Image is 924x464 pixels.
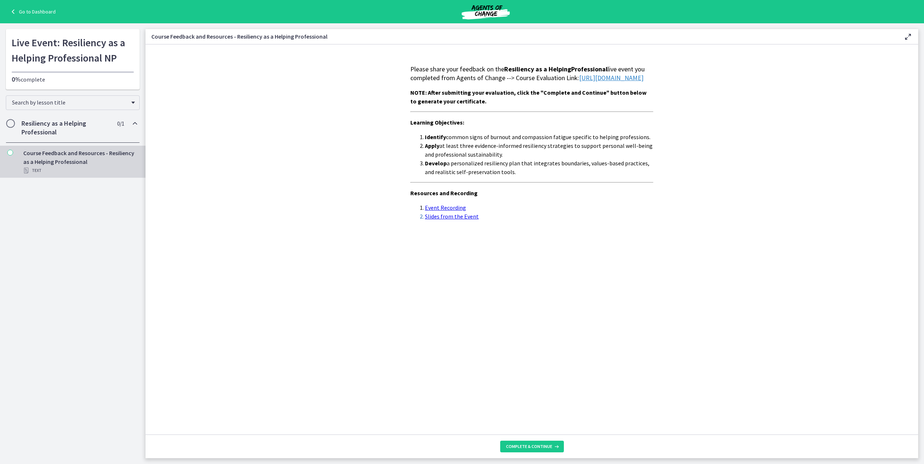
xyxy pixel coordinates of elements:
a: Event Recording [425,204,466,211]
strong: Develop [425,160,447,167]
span: Resources and Recording [410,189,478,197]
li: a personalized resiliency plan that integrates boundaries, values-based practices, and realistic ... [425,159,653,176]
div: Text [23,166,137,175]
span: Learning Objectives: [410,119,464,126]
h1: Live Event: Resiliency as a Helping Professional NP [12,35,134,66]
div: Search by lesson title [6,95,140,110]
span: Search by lesson title [12,99,128,106]
a: Slides from the Event [425,213,479,220]
p: complete [12,75,134,84]
strong: Professional [571,65,608,73]
strong: Apply [425,142,439,149]
a: [URL][DOMAIN_NAME] [579,74,644,82]
span: 0 / 1 [117,119,124,128]
h3: Course Feedback and Resources - Resiliency as a Helping Professional [151,32,892,41]
span: Please share your feedback on the live event you completed from Agents of Change --> Course Evalu... [410,65,645,82]
button: Complete & continue [500,441,564,452]
li: common signs of burnout and compassion fatigue specific to helping professions. [425,133,653,141]
li: at least three evidence-informed resiliency strategies to support personal well-being and profess... [425,141,653,159]
span: 0% [12,75,21,83]
strong: Identify [425,133,446,141]
strong: Resiliency as a Helping [504,65,571,73]
span: NOTE: After submitting your evaluation, click the "Complete and Continue" button below to generat... [410,89,646,105]
a: Go to Dashboard [9,7,56,16]
img: Agents of Change Social Work Test Prep [442,3,529,20]
span: Complete & continue [506,444,552,449]
div: Course Feedback and Resources - Resiliency as a Helping Professional [23,149,137,175]
h2: Resiliency as a Helping Professional [21,119,110,137]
